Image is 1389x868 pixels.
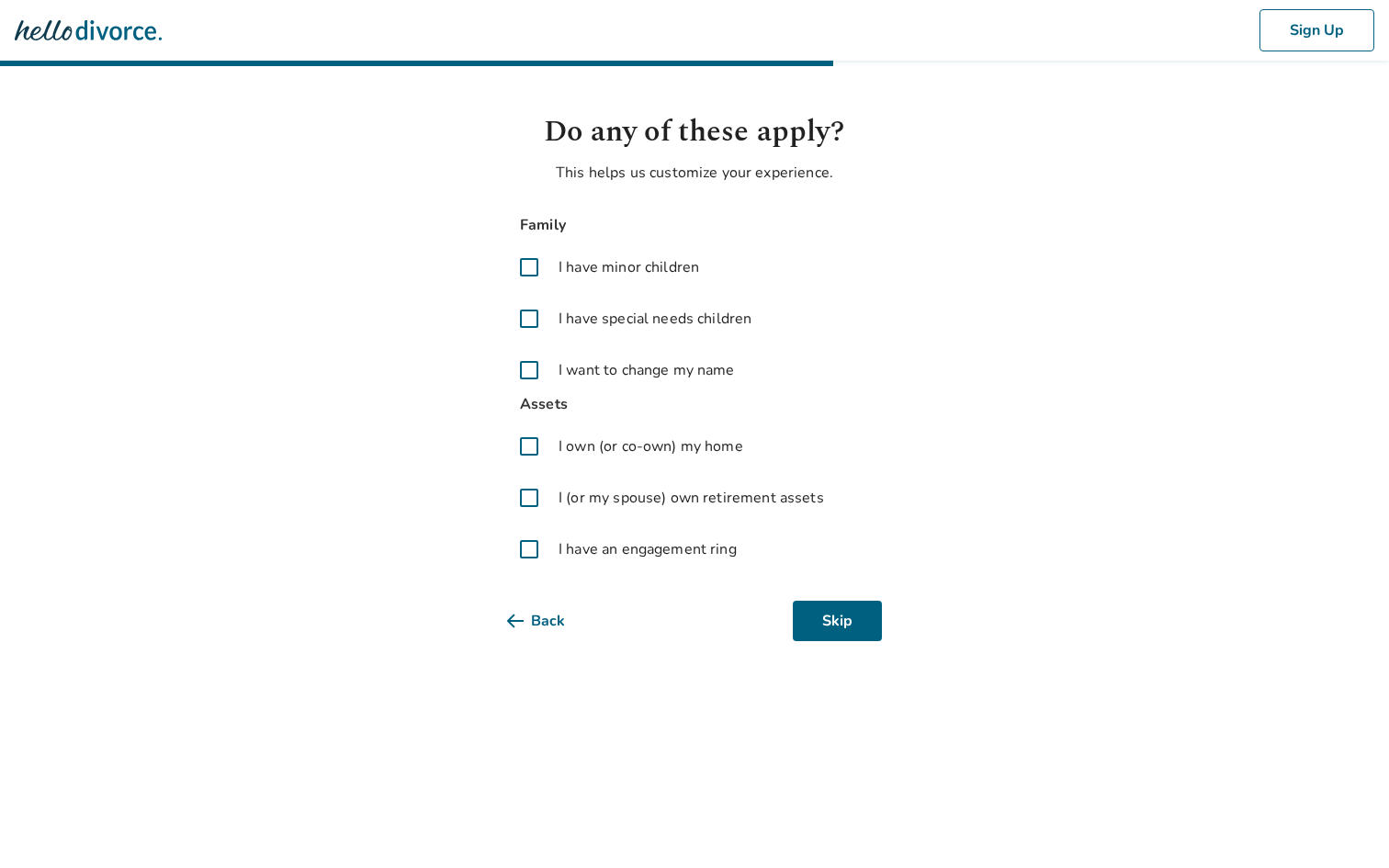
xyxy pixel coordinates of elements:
button: Skip [793,601,882,641]
h1: Do any of these apply? [507,110,882,154]
img: Hello Divorce Logo [15,12,162,49]
span: I have an engagement ring [559,538,737,560]
span: Family [507,213,882,238]
span: I own (or co-own) my home [559,435,743,457]
span: I have special needs children [559,308,751,330]
iframe: Chat Widget [1297,780,1389,868]
button: Back [507,601,594,641]
span: I have minor children [559,256,699,278]
p: This helps us customize your experience. [507,162,882,184]
button: Sign Up [1259,9,1374,51]
span: I (or my spouse) own retirement assets [559,487,824,509]
span: I want to change my name [559,359,735,381]
span: Assets [507,392,882,417]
